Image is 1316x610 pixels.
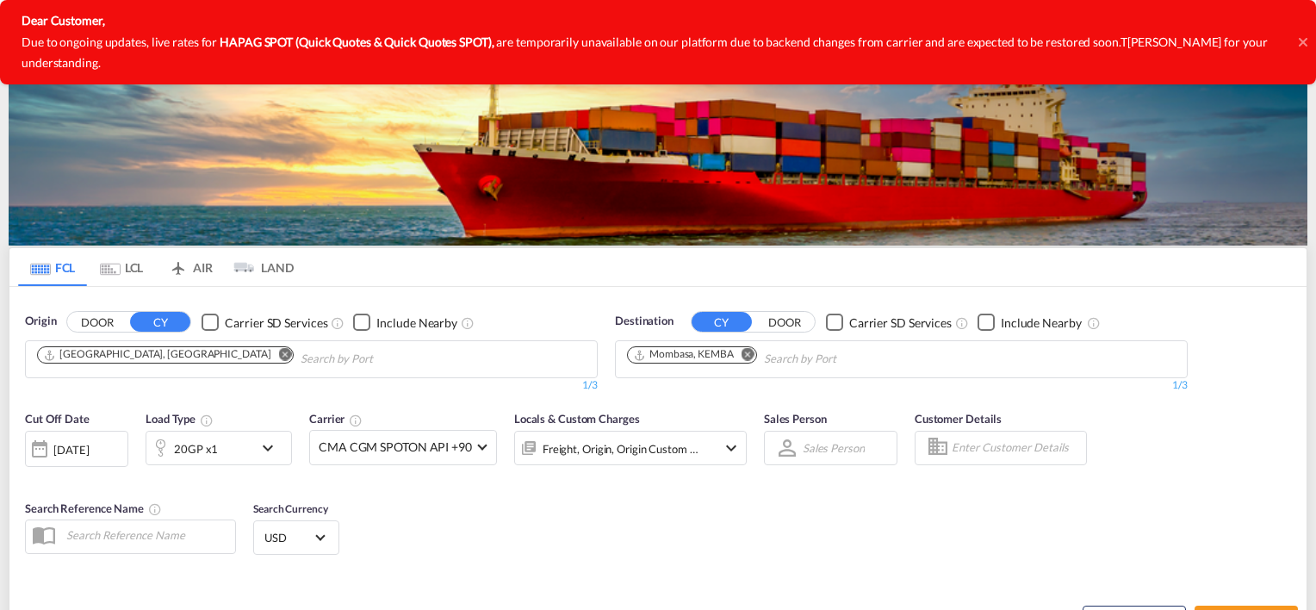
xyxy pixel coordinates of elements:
[225,248,294,286] md-tab-item: LAND
[130,312,190,332] button: CY
[225,314,327,332] div: Carrier SD Services
[849,314,952,332] div: Carrier SD Services
[34,341,471,373] md-chips-wrap: Chips container. Use arrow keys to select chips.
[309,412,363,426] span: Carrier
[200,414,214,427] md-icon: icon-information-outline
[156,248,225,286] md-tab-item: AIR
[801,435,866,460] md-select: Sales Person
[514,431,747,465] div: Freight Origin Origin Custom Factory Stuffingicon-chevron-down
[615,378,1188,393] div: 1/3
[58,522,235,548] input: Search Reference Name
[730,347,756,364] button: Remove
[721,438,742,458] md-icon: icon-chevron-down
[202,313,327,331] md-checkbox: Checkbox No Ink
[146,431,292,465] div: 20GP x1icon-chevron-down
[376,314,457,332] div: Include Nearby
[43,347,274,362] div: Press delete to remove this chip.
[25,412,90,426] span: Cut Off Date
[543,437,699,461] div: Freight Origin Origin Custom Factory Stuffing
[25,501,162,515] span: Search Reference Name
[25,431,128,467] div: [DATE]
[764,345,928,373] input: Chips input.
[67,313,127,333] button: DOOR
[461,316,475,330] md-icon: Unchecked: Ignores neighbouring ports when fetching rates.Checked : Includes neighbouring ports w...
[53,442,89,457] div: [DATE]
[633,347,737,362] div: Press delete to remove this chip.
[168,258,189,271] md-icon: icon-airplane
[754,313,815,333] button: DOOR
[319,439,472,456] span: CMA CGM SPOTON API +90
[9,55,1307,246] img: LCL+%26+FCL+BACKGROUND.png
[1001,314,1082,332] div: Include Nearby
[915,412,1002,426] span: Customer Details
[952,435,1081,461] input: Enter Customer Details
[146,412,214,426] span: Load Type
[1087,316,1101,330] md-icon: Unchecked: Ignores neighbouring ports when fetching rates.Checked : Includes neighbouring ports w...
[514,412,640,426] span: Locals & Custom Charges
[615,313,674,330] span: Destination
[331,316,345,330] md-icon: Unchecked: Search for CY (Container Yard) services for all selected carriers.Checked : Search for...
[253,502,328,515] span: Search Currency
[764,412,827,426] span: Sales Person
[25,313,56,330] span: Origin
[826,313,952,331] md-checkbox: Checkbox No Ink
[264,530,313,545] span: USD
[955,316,969,330] md-icon: Unchecked: Search for CY (Container Yard) services for all selected carriers.Checked : Search for...
[349,414,363,427] md-icon: The selected Trucker/Carrierwill be displayed in the rate results If the rates are from another f...
[624,341,934,373] md-chips-wrap: Chips container. Use arrow keys to select chips.
[633,347,734,362] div: Mombasa, KEMBA
[25,464,38,488] md-datepicker: Select
[267,347,293,364] button: Remove
[301,345,464,373] input: Chips input.
[87,248,156,286] md-tab-item: LCL
[25,378,598,393] div: 1/3
[978,313,1082,331] md-checkbox: Checkbox No Ink
[692,312,752,332] button: CY
[18,248,294,286] md-pagination-wrapper: Use the left and right arrow keys to navigate between tabs
[263,525,330,550] md-select: Select Currency: $ USDUnited States Dollar
[148,502,162,516] md-icon: Your search will be saved by the below given name
[18,248,87,286] md-tab-item: FCL
[174,437,218,461] div: 20GP x1
[353,313,457,331] md-checkbox: Checkbox No Ink
[43,347,270,362] div: Aarhus, DKAAR
[258,438,287,458] md-icon: icon-chevron-down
